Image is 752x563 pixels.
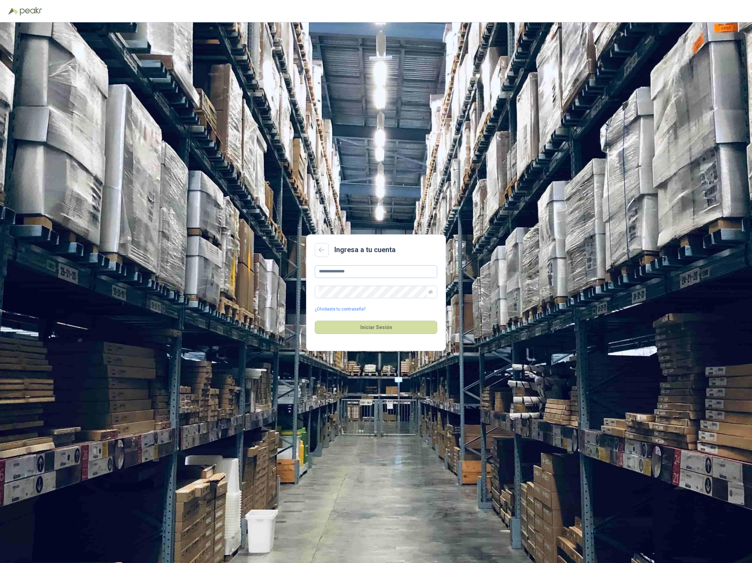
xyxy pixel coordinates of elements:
span: eye-invisible [428,290,433,294]
img: Logo [8,8,18,15]
a: ¿Olvidaste tu contraseña? [315,306,366,313]
img: Peakr [20,7,42,15]
button: Iniciar Sesión [315,321,437,334]
h2: Ingresa a tu cuenta [334,244,396,255]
